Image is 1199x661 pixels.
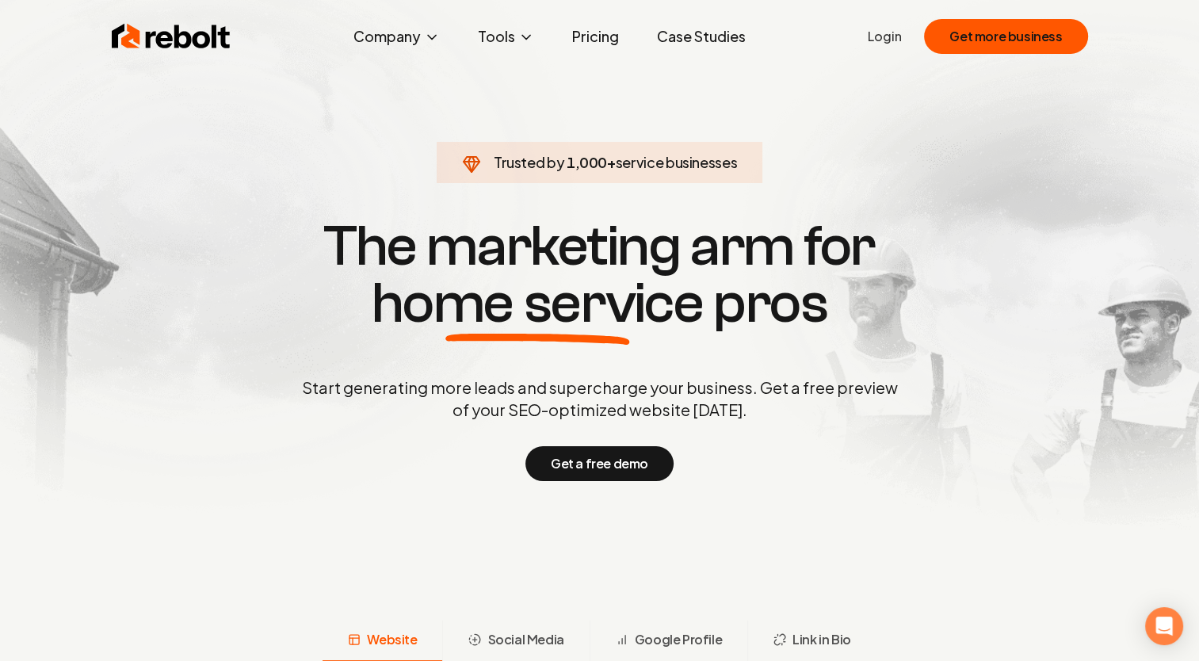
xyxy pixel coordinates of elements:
span: home service [372,275,704,332]
a: Case Studies [644,21,758,52]
h1: The marketing arm for pros [220,218,980,332]
span: 1,000 [567,151,607,174]
button: Get more business [924,19,1087,54]
img: Rebolt Logo [112,21,231,52]
a: Login [868,27,902,46]
button: Get a free demo [525,446,674,481]
span: Google Profile [635,630,722,649]
span: Trusted by [494,153,564,171]
span: Social Media [487,630,563,649]
span: service businesses [616,153,738,171]
span: + [607,153,616,171]
span: Website [367,630,417,649]
span: Link in Bio [792,630,851,649]
div: Open Intercom Messenger [1145,607,1183,645]
a: Pricing [559,21,632,52]
button: Tools [465,21,547,52]
button: Company [341,21,452,52]
p: Start generating more leads and supercharge your business. Get a free preview of your SEO-optimiz... [299,376,901,421]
